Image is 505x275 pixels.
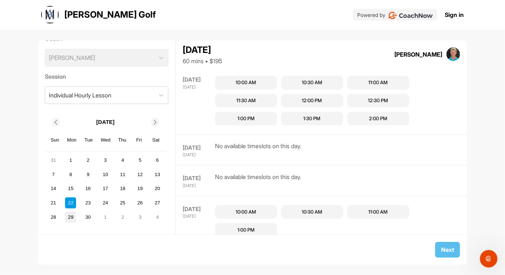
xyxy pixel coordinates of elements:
[135,212,146,223] div: Choose Friday, October 3rd, 2025
[96,118,115,126] p: [DATE]
[183,84,213,90] div: [DATE]
[83,183,94,194] div: Choose Tuesday, September 16th, 2025
[100,155,111,166] div: Choose Wednesday, September 3rd, 2025
[135,135,144,145] div: Fri
[447,47,461,61] img: square_0c0145ea95d7b9812da7d8529ccd7d0e.jpg
[65,197,76,208] div: Choose Monday, September 22nd, 2025
[151,135,161,145] div: Sat
[49,91,111,100] div: Individual Hourly Lesson
[48,183,59,194] div: Choose Sunday, September 14th, 2025
[83,197,94,208] div: Choose Tuesday, September 23rd, 2025
[394,50,442,59] div: [PERSON_NAME]
[41,6,59,24] img: logo
[65,212,76,223] div: Choose Monday, September 29th, 2025
[369,115,387,122] div: 2:00 PM
[48,155,59,166] div: Choose Sunday, August 31st, 2025
[117,212,128,223] div: Choose Thursday, October 2nd, 2025
[183,205,213,214] div: [DATE]
[152,169,163,180] div: Choose Saturday, September 13th, 2025
[65,183,76,194] div: Choose Monday, September 15th, 2025
[101,135,110,145] div: Wed
[117,197,128,208] div: Choose Thursday, September 25th, 2025
[183,144,213,152] div: [DATE]
[83,212,94,223] div: Choose Tuesday, September 30th, 2025
[302,208,322,216] div: 10:30 AM
[237,226,255,234] div: 1:00 PM
[215,142,301,158] div: No available timeslots on this day.
[83,155,94,166] div: Choose Tuesday, September 2nd, 2025
[183,174,213,183] div: [DATE]
[135,169,146,180] div: Choose Friday, September 12th, 2025
[183,57,222,65] div: 60 mins • $195
[152,183,163,194] div: Choose Saturday, September 20th, 2025
[183,43,222,57] div: [DATE]
[47,154,164,224] div: month 2025-09
[237,115,255,122] div: 1:00 PM
[152,197,163,208] div: Choose Saturday, September 27th, 2025
[117,155,128,166] div: Choose Thursday, September 4th, 2025
[152,212,163,223] div: Choose Saturday, October 4th, 2025
[118,135,127,145] div: Thu
[100,197,111,208] div: Choose Wednesday, September 24th, 2025
[65,155,76,166] div: Choose Monday, September 1st, 2025
[135,197,146,208] div: Choose Friday, September 26th, 2025
[183,76,213,84] div: [DATE]
[183,152,213,158] div: [DATE]
[369,79,388,86] div: 11:00 AM
[215,172,301,189] div: No available timeslots on this day.
[65,8,156,21] p: [PERSON_NAME] Golf
[65,169,76,180] div: Choose Monday, September 8th, 2025
[117,169,128,180] div: Choose Thursday, September 11th, 2025
[84,135,93,145] div: Tue
[48,169,59,180] div: Choose Sunday, September 7th, 2025
[236,79,256,86] div: 10:00 AM
[135,183,146,194] div: Choose Friday, September 19th, 2025
[100,169,111,180] div: Choose Wednesday, September 10th, 2025
[135,155,146,166] div: Choose Friday, September 5th, 2025
[388,12,433,19] img: CoachNow
[183,183,213,189] div: [DATE]
[236,208,256,216] div: 10:00 AM
[152,155,163,166] div: Choose Saturday, September 6th, 2025
[302,79,322,86] div: 10:30 AM
[304,115,321,122] div: 1:30 PM
[45,72,169,81] label: Session
[67,135,76,145] div: Mon
[100,183,111,194] div: Choose Wednesday, September 17th, 2025
[83,169,94,180] div: Choose Tuesday, September 9th, 2025
[369,208,388,216] div: 11:00 AM
[117,183,128,194] div: Choose Thursday, September 18th, 2025
[480,250,498,268] iframe: Intercom live chat
[48,197,59,208] div: Choose Sunday, September 21st, 2025
[100,212,111,223] div: Choose Wednesday, October 1st, 2025
[357,11,385,19] p: Powered by
[445,10,464,19] a: Sign in
[435,242,460,258] button: Next
[50,135,60,145] div: Sun
[368,97,388,104] div: 12:30 PM
[302,97,322,104] div: 12:00 PM
[48,212,59,223] div: Choose Sunday, September 28th, 2025
[183,213,213,219] div: [DATE]
[236,97,256,104] div: 11:30 AM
